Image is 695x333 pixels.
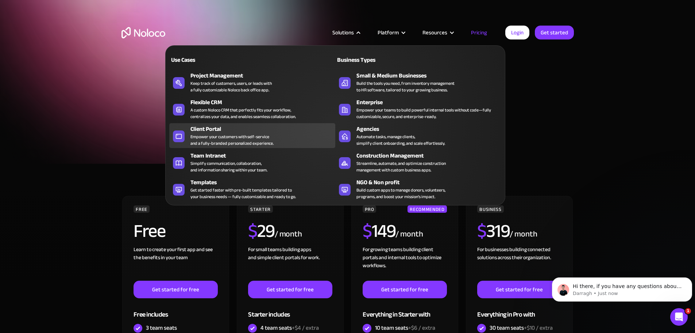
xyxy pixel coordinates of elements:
div: Simplify communication, collaboration, and information sharing within your team. [190,160,267,173]
a: Construction ManagementStreamline, automate, and optimize constructionmanagement with custom busi... [335,150,501,175]
div: Learn to create your first app and see the benefits in your team ‍ [134,246,217,281]
a: TemplatesGet started faster with pre-built templates tailored toyour business needs — fully custo... [169,177,335,201]
div: NGO & Non profit [356,178,505,187]
div: Team Intranet [190,151,339,160]
div: Solutions [332,28,354,37]
div: Platform [368,28,413,37]
div: RECOMMENDED [408,205,447,213]
a: Get started [535,26,574,39]
a: Get started for free [248,281,332,298]
h2: 29 [248,222,275,240]
div: A custom Noloco CRM that perfectly fits your workflow, centralizes your data, and enables seamles... [190,107,296,120]
div: PRO [363,205,376,213]
div: STARTER [248,205,273,213]
div: Platform [378,28,399,37]
div: Empower your customers with self-service and a fully-branded personalized experience. [190,133,274,147]
a: AgenciesAutomate tasks, manage clients,simplify client onboarding, and scale effortlessly. [335,123,501,148]
iframe: Intercom live chat [670,308,688,326]
div: Solutions [323,28,368,37]
div: Automate tasks, manage clients, simplify client onboarding, and scale effortlessly. [356,133,445,147]
div: Flexible CRM [190,98,339,107]
span: $ [363,214,372,248]
div: Everything in Pro with [477,298,561,322]
a: Get started for free [477,281,561,298]
a: Business Types [335,51,501,68]
div: Use Cases [169,56,249,64]
h2: Free [134,222,165,240]
div: 10 team seats [375,324,435,332]
div: / month [395,228,423,240]
div: Streamline, automate, and optimize construction management with custom business apps. [356,160,446,173]
span: $ [248,214,257,248]
div: For businesses building connected solutions across their organization. ‍ [477,246,561,281]
div: Project Management [190,71,339,80]
a: Pricing [462,28,496,37]
div: Build custom apps to manage donors, volunteers, programs, and boost your mission’s impact. [356,187,445,200]
div: Construction Management [356,151,505,160]
a: Project ManagementKeep track of customers, users, or leads witha fully customizable Noloco back o... [169,70,335,95]
div: Build the tools you need, from inventory management to HR software, tailored to your growing busi... [356,80,455,93]
div: 4 team seats [260,324,319,332]
div: BUSINESS [477,205,503,213]
h1: A plan for organizations of all sizes [121,62,574,84]
a: Small & Medium BusinessesBuild the tools you need, from inventory managementto HR software, tailo... [335,70,501,95]
a: home [121,27,165,38]
a: Login [505,26,529,39]
div: 30 team seats [490,324,553,332]
a: Team IntranetSimplify communication, collaboration,and information sharing within your team. [169,150,335,175]
div: / month [275,228,302,240]
div: For small teams building apps and simple client portals for work. ‍ [248,246,332,281]
div: Templates [190,178,339,187]
div: Free includes [134,298,217,322]
div: Get started faster with pre-built templates tailored to your business needs — fully customizable ... [190,187,296,200]
h2: 319 [477,222,510,240]
div: For growing teams building client portals and internal tools to optimize workflows. [363,246,447,281]
div: Resources [413,28,462,37]
h2: 149 [363,222,395,240]
a: Flexible CRMA custom Noloco CRM that perfectly fits your workflow,centralizes your data, and enab... [169,97,335,121]
div: / month [510,228,537,240]
div: Enterprise [356,98,505,107]
div: Client Portal [190,125,339,133]
span: $ [477,214,486,248]
div: Resources [422,28,447,37]
span: 1 [685,308,691,314]
div: Everything in Starter with [363,298,447,322]
div: 3 team seats [146,324,177,332]
div: Agencies [356,125,505,133]
iframe: Intercom notifications message [549,262,695,313]
a: NGO & Non profitBuild custom apps to manage donors, volunteers,programs, and boost your mission’s... [335,177,501,201]
a: Get started for free [363,281,447,298]
div: Empower your teams to build powerful internal tools without code—fully customizable, secure, and ... [356,107,498,120]
a: Use Cases [169,51,335,68]
a: Get started for free [134,281,217,298]
div: Small & Medium Businesses [356,71,505,80]
div: Business Types [335,56,415,64]
a: Client PortalEmpower your customers with self-serviceand a fully-branded personalized experience. [169,123,335,148]
div: FREE [134,205,150,213]
div: Starter includes [248,298,332,322]
nav: Solutions [165,35,505,205]
div: Keep track of customers, users, or leads with a fully customizable Noloco back office app. [190,80,272,93]
a: EnterpriseEmpower your teams to build powerful internal tools without code—fully customizable, se... [335,97,501,121]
